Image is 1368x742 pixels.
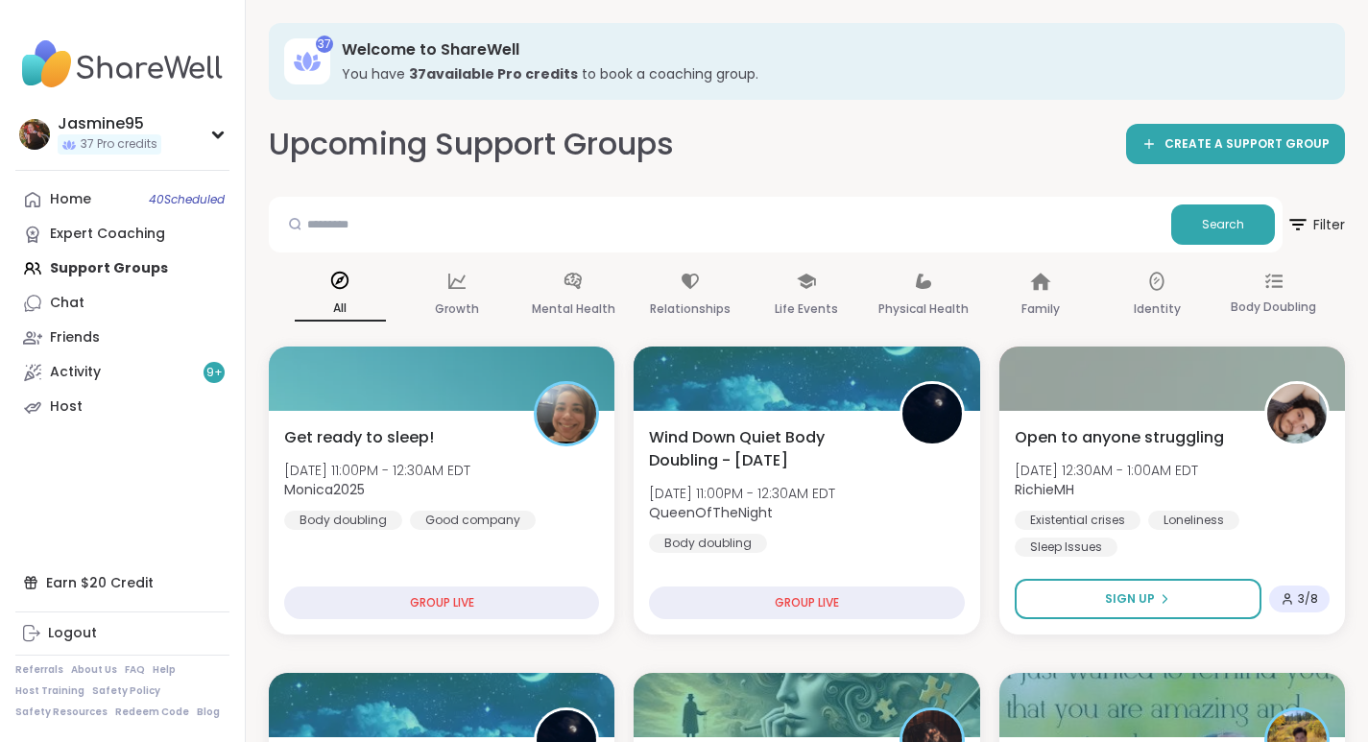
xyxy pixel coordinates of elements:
[1015,538,1117,557] div: Sleep Issues
[15,31,229,98] img: ShareWell Nav Logo
[1015,511,1140,530] div: Existential crises
[269,123,674,166] h2: Upcoming Support Groups
[1134,298,1181,321] p: Identity
[284,511,402,530] div: Body doubling
[15,182,229,217] a: Home40Scheduled
[1286,197,1345,252] button: Filter
[15,355,229,390] a: Activity9+
[1171,204,1275,245] button: Search
[409,64,578,84] b: 37 available Pro credit s
[537,384,596,443] img: Monica2025
[206,365,223,381] span: 9 +
[71,663,117,677] a: About Us
[775,298,838,321] p: Life Events
[284,480,365,499] b: Monica2025
[50,294,84,313] div: Chat
[15,616,229,651] a: Logout
[50,225,165,244] div: Expert Coaching
[284,426,434,449] span: Get ready to sleep!
[149,192,225,207] span: 40 Scheduled
[15,706,108,719] a: Safety Resources
[197,706,220,719] a: Blog
[649,586,964,619] div: GROUP LIVE
[295,297,386,322] p: All
[649,534,767,553] div: Body doubling
[435,298,479,321] p: Growth
[92,684,160,698] a: Safety Policy
[19,119,50,150] img: Jasmine95
[153,663,176,677] a: Help
[15,390,229,424] a: Host
[1015,480,1074,499] b: RichieMH
[50,328,100,347] div: Friends
[1231,296,1316,319] p: Body Doubling
[1015,426,1224,449] span: Open to anyone struggling
[1015,579,1261,619] button: Sign Up
[1298,591,1318,607] span: 3 / 8
[342,39,1318,60] h3: Welcome to ShareWell
[50,363,101,382] div: Activity
[316,36,333,53] div: 37
[15,663,63,677] a: Referrals
[410,511,536,530] div: Good company
[50,397,83,417] div: Host
[649,426,877,472] span: Wind Down Quiet Body Doubling - [DATE]
[1015,461,1198,480] span: [DATE] 12:30AM - 1:00AM EDT
[650,298,731,321] p: Relationships
[15,286,229,321] a: Chat
[81,136,157,153] span: 37 Pro credits
[125,663,145,677] a: FAQ
[15,684,84,698] a: Host Training
[284,586,599,619] div: GROUP LIVE
[284,461,470,480] span: [DATE] 11:00PM - 12:30AM EDT
[48,624,97,643] div: Logout
[15,217,229,251] a: Expert Coaching
[1286,202,1345,248] span: Filter
[342,64,1318,84] h3: You have to book a coaching group.
[15,565,229,600] div: Earn $20 Credit
[115,706,189,719] a: Redeem Code
[1126,124,1345,164] a: CREATE A SUPPORT GROUP
[878,298,969,321] p: Physical Health
[649,484,835,503] span: [DATE] 11:00PM - 12:30AM EDT
[1202,216,1244,233] span: Search
[58,113,161,134] div: Jasmine95
[532,298,615,321] p: Mental Health
[15,321,229,355] a: Friends
[50,190,91,209] div: Home
[1105,590,1155,608] span: Sign Up
[1267,384,1327,443] img: RichieMH
[1164,136,1330,153] span: CREATE A SUPPORT GROUP
[649,503,773,522] b: QueenOfTheNight
[1021,298,1060,321] p: Family
[1148,511,1239,530] div: Loneliness
[902,384,962,443] img: QueenOfTheNight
